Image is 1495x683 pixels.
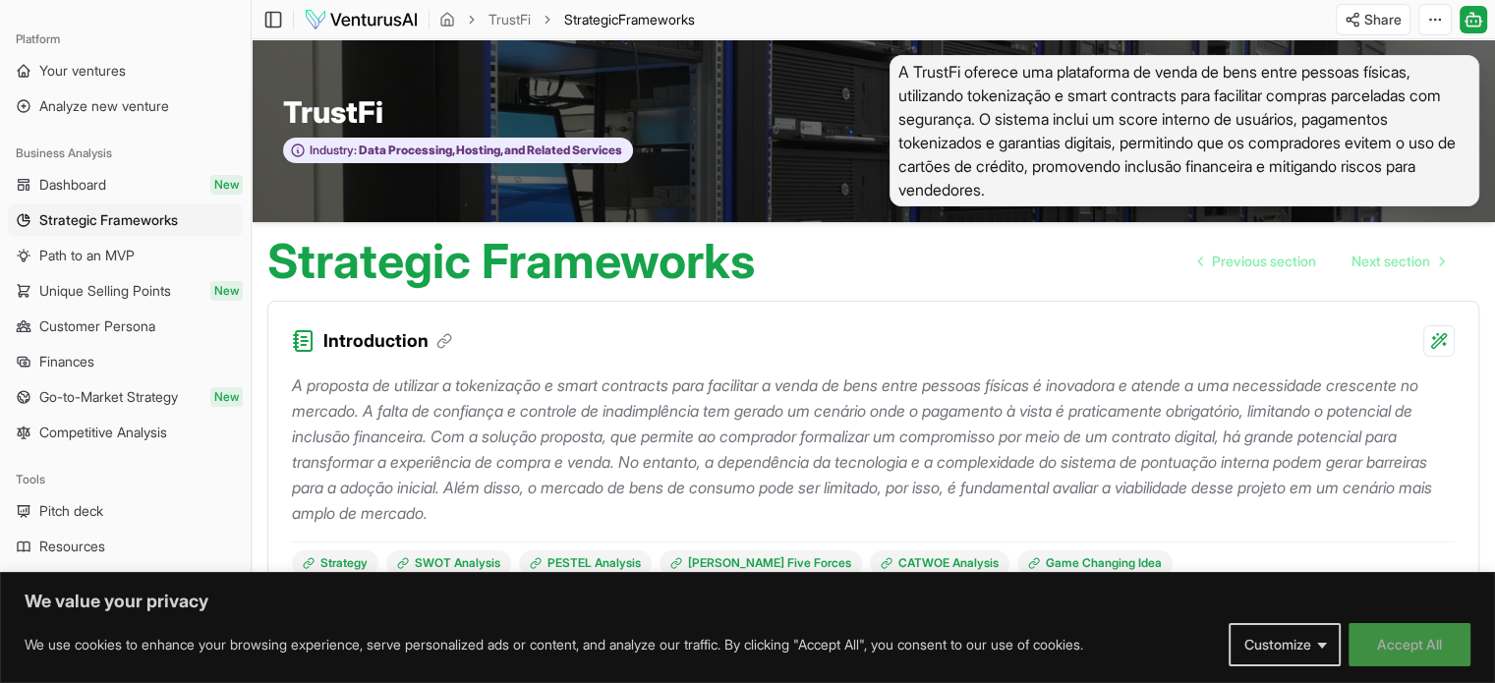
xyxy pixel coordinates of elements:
[39,501,103,521] span: Pitch deck
[292,372,1455,526] p: A proposta de utilizar a tokenização e smart contracts para facilitar a venda de bens entre pesso...
[357,142,622,158] span: Data Processing, Hosting, and Related Services
[386,550,511,576] a: SWOT Analysis
[8,24,243,55] div: Platform
[283,94,383,130] span: TrustFi
[210,387,243,407] span: New
[1336,4,1410,35] button: Share
[1212,252,1316,271] span: Previous section
[8,417,243,448] a: Competitive Analysis
[39,61,126,81] span: Your ventures
[1349,623,1470,666] button: Accept All
[39,210,178,230] span: Strategic Frameworks
[267,238,755,285] h1: Strategic Frameworks
[489,10,531,29] a: TrustFi
[283,138,633,164] button: Industry:Data Processing, Hosting, and Related Services
[39,537,105,556] span: Resources
[8,169,243,200] a: DashboardNew
[564,10,695,29] span: StrategicFrameworks
[8,138,243,169] div: Business Analysis
[1364,10,1402,29] span: Share
[8,311,243,342] a: Customer Persona
[8,464,243,495] div: Tools
[1182,242,1460,281] nav: pagination
[210,175,243,195] span: New
[25,633,1083,656] p: We use cookies to enhance your browsing experience, serve personalized ads or content, and analyz...
[439,10,695,29] nav: breadcrumb
[323,327,452,355] h3: Introduction
[8,346,243,377] a: Finances
[210,281,243,301] span: New
[8,90,243,122] a: Analyze new venture
[8,55,243,86] a: Your ventures
[870,550,1009,576] a: CATWOE Analysis
[8,204,243,236] a: Strategic Frameworks
[1229,623,1341,666] button: Customize
[519,550,652,576] a: PESTEL Analysis
[39,175,106,195] span: Dashboard
[8,531,243,562] a: Resources
[1351,252,1430,271] span: Next section
[292,550,378,576] a: Strategy
[8,495,243,527] a: Pitch deck
[660,550,862,576] a: [PERSON_NAME] Five Forces
[8,240,243,271] a: Path to an MVP
[39,281,171,301] span: Unique Selling Points
[304,8,419,31] img: logo
[8,381,243,413] a: Go-to-Market StrategyNew
[1182,242,1332,281] a: Go to previous page
[39,352,94,371] span: Finances
[39,316,155,336] span: Customer Persona
[39,246,135,265] span: Path to an MVP
[39,387,178,407] span: Go-to-Market Strategy
[1336,242,1460,281] a: Go to next page
[39,423,167,442] span: Competitive Analysis
[39,96,169,116] span: Analyze new venture
[890,55,1480,206] span: A TrustFi oferece uma plataforma de venda de bens entre pessoas físicas, utilizando tokenização e...
[618,11,695,28] span: Frameworks
[310,142,357,158] span: Industry:
[8,275,243,307] a: Unique Selling PointsNew
[1017,550,1173,576] a: Game Changing Idea
[25,590,1470,613] p: We value your privacy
